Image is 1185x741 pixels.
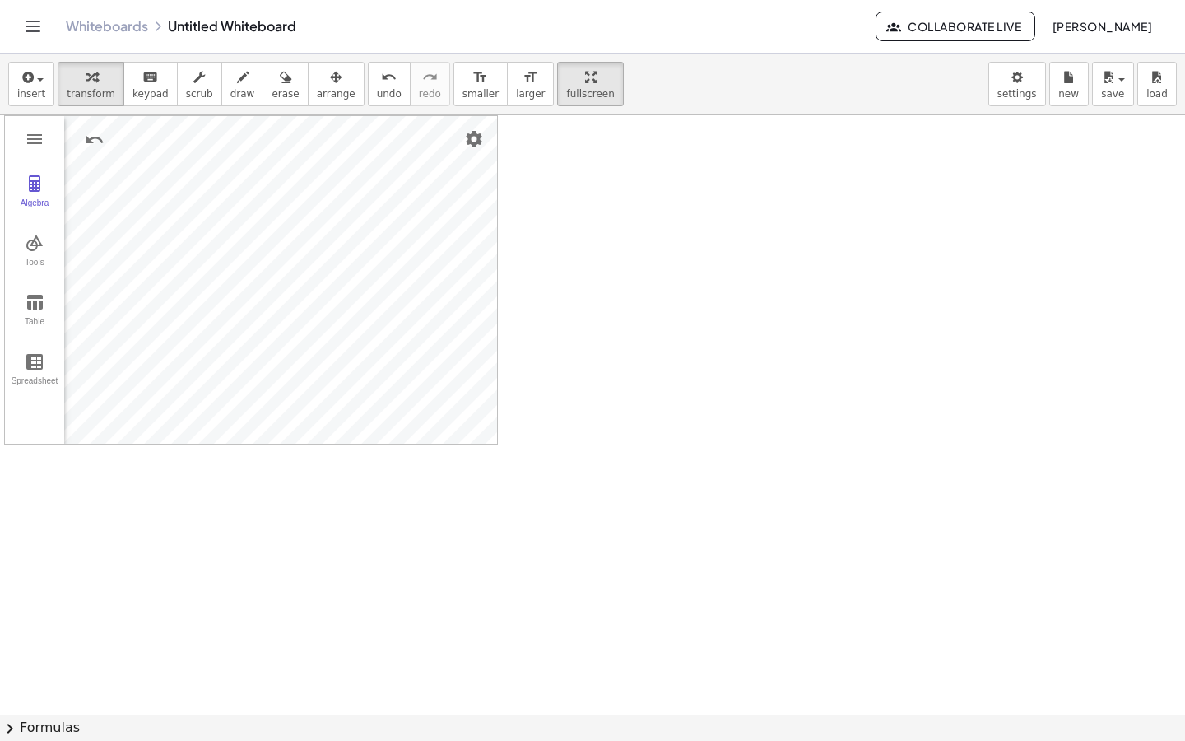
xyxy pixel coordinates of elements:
[17,88,45,100] span: insert
[308,62,365,106] button: arrange
[523,68,538,87] i: format_size
[132,88,169,100] span: keypad
[1146,88,1168,100] span: load
[410,62,450,106] button: redoredo
[462,88,499,100] span: smaller
[8,376,61,399] div: Spreadsheet
[997,88,1037,100] span: settings
[876,12,1035,41] button: Collaborate Live
[317,88,355,100] span: arrange
[177,62,222,106] button: scrub
[453,62,508,106] button: format_sizesmaller
[377,88,402,100] span: undo
[459,124,489,154] button: Settings
[8,258,61,281] div: Tools
[66,18,148,35] a: Whiteboards
[8,317,61,340] div: Table
[8,198,61,221] div: Algebra
[988,62,1046,106] button: settings
[557,62,623,106] button: fullscreen
[186,88,213,100] span: scrub
[272,88,299,100] span: erase
[1092,62,1134,106] button: save
[263,62,308,106] button: erase
[4,115,498,445] div: Graphing Calculator
[381,68,397,87] i: undo
[58,62,124,106] button: transform
[20,13,46,40] button: Toggle navigation
[1137,62,1177,106] button: load
[1058,88,1079,100] span: new
[64,116,497,444] canvas: Graphics View 1
[230,88,255,100] span: draw
[890,19,1021,34] span: Collaborate Live
[142,68,158,87] i: keyboard
[123,62,178,106] button: keyboardkeypad
[472,68,488,87] i: format_size
[419,88,441,100] span: redo
[1101,88,1124,100] span: save
[1039,12,1165,41] button: [PERSON_NAME]
[507,62,554,106] button: format_sizelarger
[1052,19,1152,34] span: [PERSON_NAME]
[221,62,264,106] button: draw
[422,68,438,87] i: redo
[1049,62,1089,106] button: new
[516,88,545,100] span: larger
[566,88,614,100] span: fullscreen
[8,62,54,106] button: insert
[67,88,115,100] span: transform
[80,125,109,155] button: Undo
[25,129,44,149] img: Main Menu
[368,62,411,106] button: undoundo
